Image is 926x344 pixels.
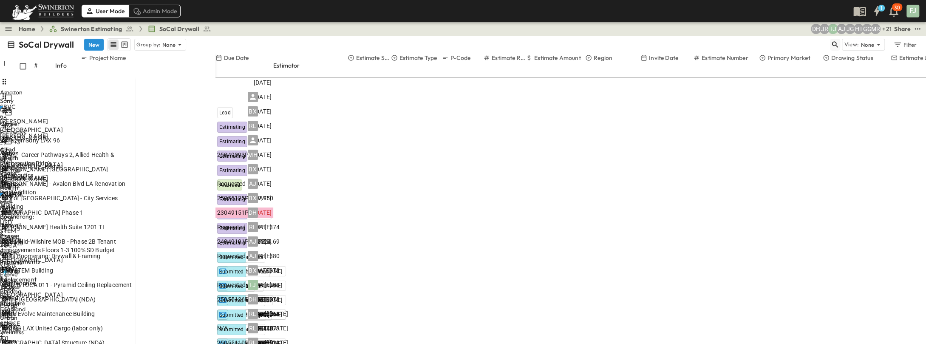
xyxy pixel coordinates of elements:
[881,5,882,11] h6: 1
[853,24,864,34] div: Haaris Tahmas (haaris.tahmas@swinerton.com)
[831,54,873,62] p: Drawing Status
[89,54,126,62] p: Project Name
[2,151,133,168] span: SBVC - Career Pathways 2, Allied Health & Aeronautics Bldg's
[19,25,216,33] nav: breadcrumbs
[217,324,228,333] span: N/A
[119,40,130,50] button: kanban view
[273,54,348,77] div: Estimator
[2,310,95,318] span: SDSU Evolve Maintenance Building
[248,309,258,319] div: RL
[269,310,280,318] span: 263
[2,208,83,217] span: [GEOGRAPHIC_DATA] Phase 1
[882,25,891,33] p: + 21
[649,54,678,62] p: Invite Date
[248,323,258,333] div: RL
[844,40,859,49] p: View:
[248,222,258,232] div: RL
[2,194,133,211] span: City of [GEOGRAPHIC_DATA] - City Services Building
[19,39,74,51] p: SoCal Drywall
[890,39,919,51] button: Filter
[248,164,258,174] div: BX
[269,324,280,333] span: 379
[2,179,133,196] span: [PERSON_NAME] - Avalon Blvd LA Renovation and Addition
[534,54,581,62] p: Estimate Amount
[217,208,249,217] span: 23049151P
[248,280,258,290] div: FJ
[248,150,258,160] div: MH
[217,281,246,289] span: Requested
[82,5,129,17] div: User Mode
[450,54,470,62] p: P-Code
[217,179,246,188] span: Requested
[248,265,258,276] div: BX
[906,4,920,18] button: FJ
[248,236,258,247] div: AJ
[254,136,272,145] span: [DATE]
[912,24,923,34] button: test
[2,237,133,254] span: UCLA Mid-Wilshire MOB - Phase 2B Tenant Improvements Floors 1-3 100% SD Budget
[861,40,874,49] p: None
[217,194,249,202] span: 25055125P
[61,25,122,33] span: Swinerton Estimating
[767,54,810,62] p: Primary Market
[248,121,258,131] div: RL
[269,281,280,289] span: 200
[819,24,830,34] div: Joshua Russell (joshua.russell@swinerton.com)
[2,136,60,145] span: Amazon Sony LAX 96
[2,252,101,260] span: Meta Boomerang: Drywall & Framing
[811,24,821,34] div: Daryll Hayward (daryll.hayward@swinerton.com)
[248,251,258,261] div: AJ
[399,54,437,62] p: Estimate Type
[894,4,900,11] p: 30
[108,40,119,50] button: row view
[870,24,881,34] div: Meghana Raj (meghana.raj@swinerton.com)
[254,107,272,116] span: [DATE]
[248,208,258,218] div: DH
[217,223,246,231] span: Requested
[248,193,258,203] div: BX
[136,40,161,49] p: Group by:
[248,106,258,117] div: BX
[10,2,76,20] img: 6c363589ada0b36f064d841b69d3a419a338230e66bb0a533688fa5cc3e9e735.png
[893,40,917,49] div: Filter
[129,5,181,17] div: Admin Mode
[862,24,872,34] div: Gerrad Gerber (gerrad.gerber@swinerton.com)
[836,24,847,34] div: Anthony Jimenez (anthony.jimenez@swinerton.com)
[2,165,133,182] span: [PERSON_NAME] [GEOGRAPHIC_DATA][PERSON_NAME]
[224,54,249,62] p: Due Date
[492,54,526,62] p: Estimate Round
[2,295,96,304] span: Celine [GEOGRAPHIC_DATA] (NDA)
[868,3,885,19] button: 1
[217,151,249,159] span: 25049093P
[49,25,134,33] a: Swinerton Estimating
[248,179,258,189] div: AJ
[107,38,131,51] div: table view
[55,54,81,77] div: Info
[34,54,55,77] div: #
[217,252,246,260] span: Requested
[2,266,53,275] span: USD STEM Building
[269,223,280,231] span: 374
[254,151,272,159] span: [DATE]
[217,237,249,246] span: 24049101P
[217,295,249,304] span: 25055126P
[594,54,612,62] p: Region
[269,252,280,260] span: 380
[356,54,391,62] p: Estimate Status
[828,24,838,34] div: Francisco J. Sanchez (frsanchez@swinerton.com)
[702,54,748,62] p: Estimate Number
[845,24,855,34] div: Jorge Garcia (jorgarcia@swinerton.com)
[147,25,211,33] a: SoCal Drywall
[269,266,280,275] span: 373
[269,295,280,304] span: 378
[2,281,132,289] span: CSULB TOCA 011 - Pyramid Ceiling Replacement
[2,324,103,333] span: Racks - LAX United Cargo (labor only)
[254,122,272,130] span: [DATE]
[19,25,35,33] a: Home
[2,223,104,231] span: [PERSON_NAME] Health Suite 1201 TI
[159,25,199,33] span: SoCal Drywall
[254,78,272,87] span: [DATE]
